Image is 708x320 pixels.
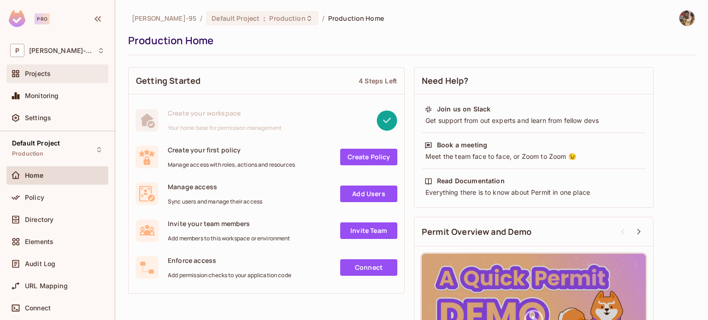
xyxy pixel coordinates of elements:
[437,105,490,114] div: Join us on Slack
[25,260,55,268] span: Audit Log
[136,75,201,87] span: Getting Started
[322,14,324,23] li: /
[25,172,44,179] span: Home
[200,14,202,23] li: /
[437,176,505,186] div: Read Documentation
[25,216,53,223] span: Directory
[340,186,397,202] a: Add Users
[9,10,25,27] img: SReyMgAAAABJRU5ErkJggg==
[168,235,290,242] span: Add members to this workspace or environment
[212,14,260,23] span: Default Project
[340,259,397,276] a: Connect
[340,222,397,239] a: Invite Team
[25,194,44,201] span: Policy
[168,145,295,154] span: Create your first policy
[25,282,68,290] span: URL Mapping
[168,182,262,191] span: Manage access
[328,14,384,23] span: Production Home
[25,304,51,312] span: Connect
[168,161,295,169] span: Manage access with roles, actions and resources
[425,188,643,197] div: Everything there is to know about Permit in one place
[12,140,60,147] span: Default Project
[25,238,53,245] span: Elements
[12,150,44,157] span: Production
[128,34,690,47] div: Production Home
[679,11,695,26] img: premnath palanichamy
[25,92,59,99] span: Monitoring
[269,14,305,23] span: Production
[168,124,282,132] span: Your home base for permission management
[168,272,291,279] span: Add permission checks to your application code
[168,109,282,117] span: Create your workspace
[29,47,93,54] span: Workspace: premnath-95
[25,114,51,122] span: Settings
[425,152,643,161] div: Meet the team face to face, or Zoom to Zoom 😉
[422,226,532,238] span: Permit Overview and Demo
[425,116,643,125] div: Get support from out experts and learn from fellow devs
[132,14,196,23] span: the active workspace
[437,140,487,150] div: Book a meeting
[263,15,266,22] span: :
[35,13,50,24] div: Pro
[422,75,469,87] span: Need Help?
[10,44,24,57] span: P
[340,149,397,165] a: Create Policy
[25,70,51,77] span: Projects
[168,198,262,205] span: Sync users and manage their access
[168,256,291,265] span: Enforce access
[168,219,290,228] span: Invite your team members
[359,76,397,85] div: 4 Steps Left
